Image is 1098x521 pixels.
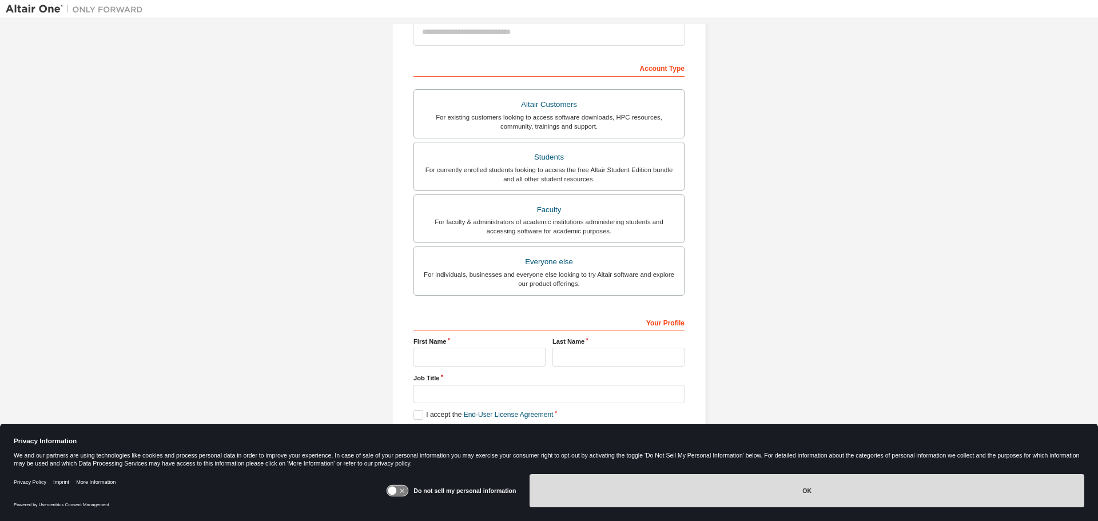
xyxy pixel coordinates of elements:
[421,97,677,113] div: Altair Customers
[421,202,677,218] div: Faculty
[413,373,685,383] label: Job Title
[421,270,677,288] div: For individuals, businesses and everyone else looking to try Altair software and explore our prod...
[552,337,685,346] label: Last Name
[413,410,553,420] label: I accept the
[464,411,554,419] a: End-User License Agreement
[413,337,546,346] label: First Name
[413,313,685,331] div: Your Profile
[421,217,677,236] div: For faculty & administrators of academic institutions administering students and accessing softwa...
[413,58,685,77] div: Account Type
[421,149,677,165] div: Students
[421,113,677,131] div: For existing customers looking to access software downloads, HPC resources, community, trainings ...
[421,165,677,184] div: For currently enrolled students looking to access the free Altair Student Edition bundle and all ...
[421,254,677,270] div: Everyone else
[6,3,149,15] img: Altair One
